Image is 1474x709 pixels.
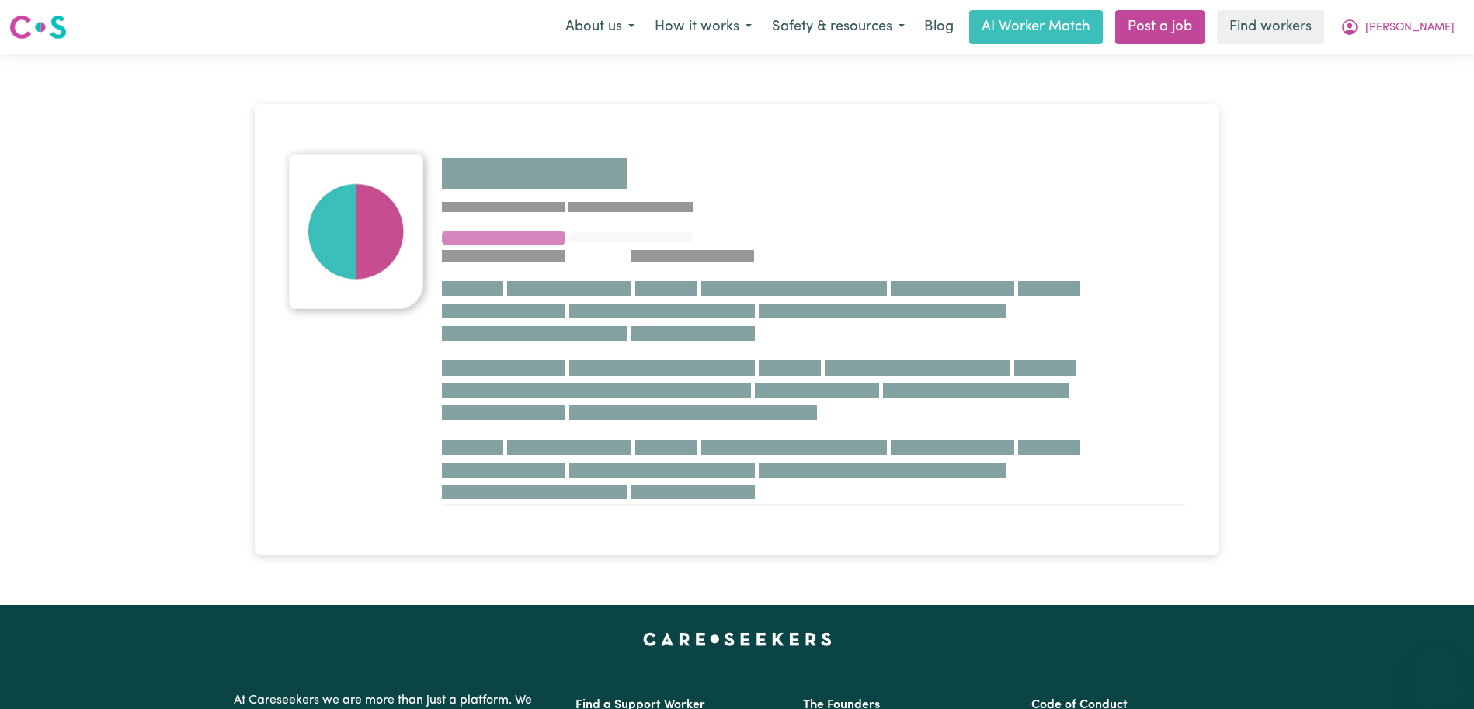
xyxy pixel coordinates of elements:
img: Careseekers logo [9,13,67,41]
a: Blog [915,10,963,44]
a: Post a job [1115,10,1205,44]
a: AI Worker Match [969,10,1103,44]
a: Careseekers logo [9,9,67,45]
button: Safety & resources [762,11,915,43]
button: How it works [645,11,762,43]
a: Find workers [1217,10,1324,44]
a: Careseekers home page [643,633,832,645]
button: My Account [1330,11,1465,43]
iframe: Button to launch messaging window [1412,647,1462,697]
span: [PERSON_NAME] [1365,19,1455,36]
button: About us [555,11,645,43]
